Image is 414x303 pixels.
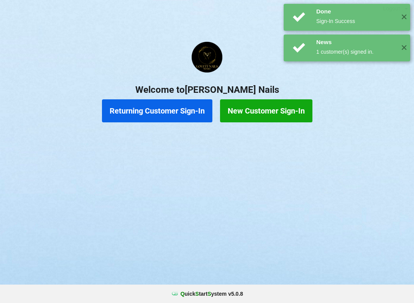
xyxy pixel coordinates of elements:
button: Returning Customer Sign-In [102,99,212,122]
div: Done [316,8,395,15]
div: News [316,38,395,46]
span: Q [181,291,185,297]
b: uick tart ystem v 5.0.8 [181,290,243,298]
button: New Customer Sign-In [220,99,312,122]
span: S [195,291,199,297]
span: S [207,291,211,297]
img: Lovett1.png [192,42,222,72]
div: 1 customer(s) signed in. [316,48,395,56]
img: favicon.ico [171,290,179,298]
div: Sign-In Success [316,17,395,25]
